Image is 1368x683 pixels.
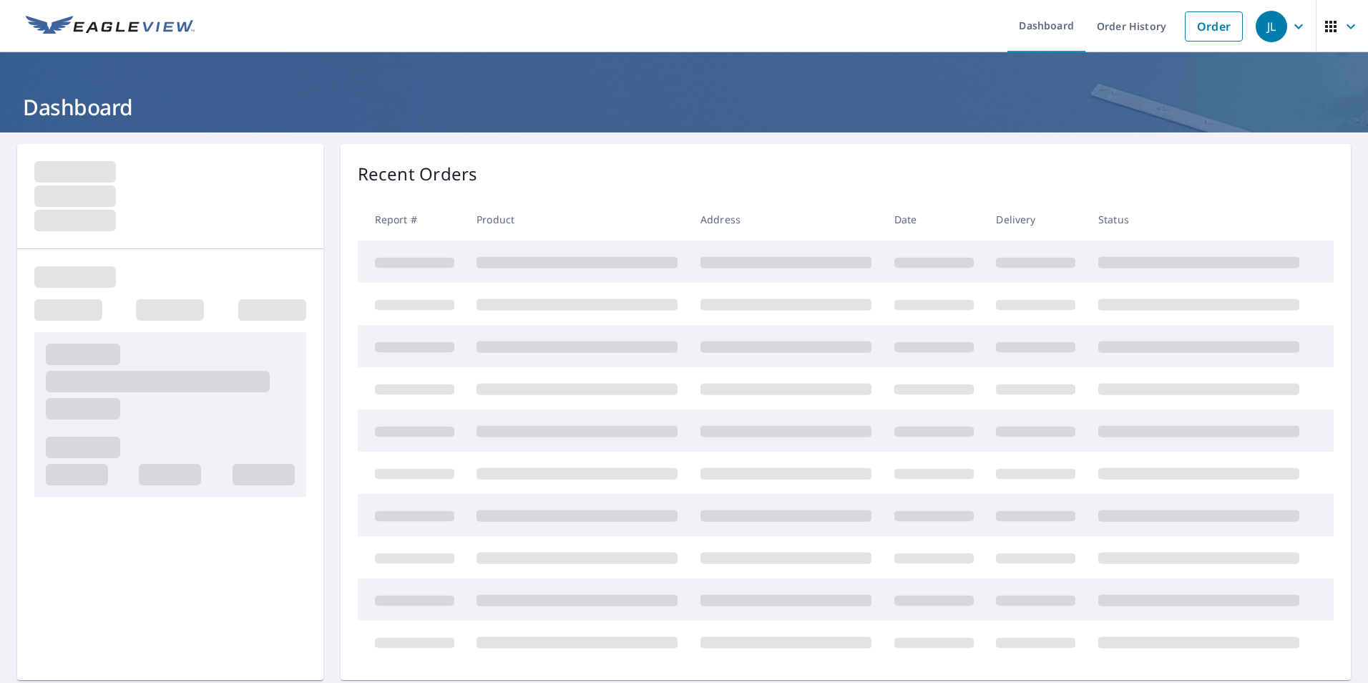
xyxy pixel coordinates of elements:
th: Date [883,198,985,241]
th: Delivery [985,198,1087,241]
img: EV Logo [26,16,195,37]
th: Address [689,198,883,241]
th: Report # [358,198,466,241]
p: Recent Orders [358,161,478,187]
th: Product [465,198,689,241]
div: JL [1256,11,1287,42]
h1: Dashboard [17,92,1351,122]
th: Status [1087,198,1311,241]
a: Order [1185,11,1243,42]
